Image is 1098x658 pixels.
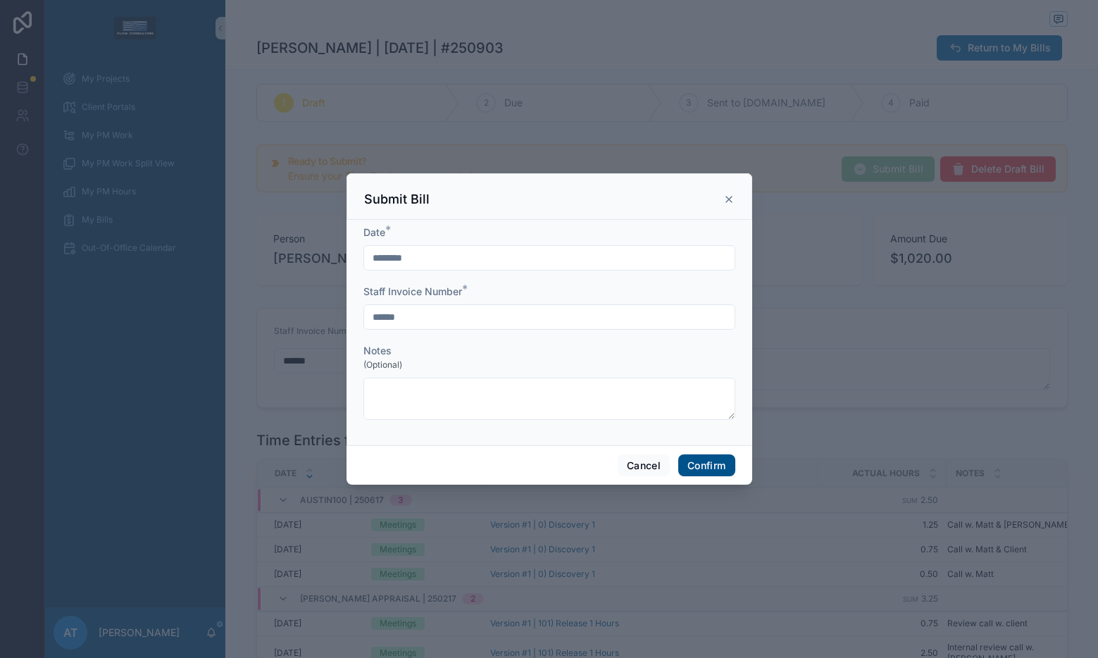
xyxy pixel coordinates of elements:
button: Cancel [618,454,670,477]
span: Staff Invoice Number [363,285,462,297]
h3: Submit Bill [364,191,430,208]
button: Confirm [678,454,735,477]
span: Notes [363,344,392,356]
span: Date [363,226,385,238]
span: (Optional) [363,359,402,371]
